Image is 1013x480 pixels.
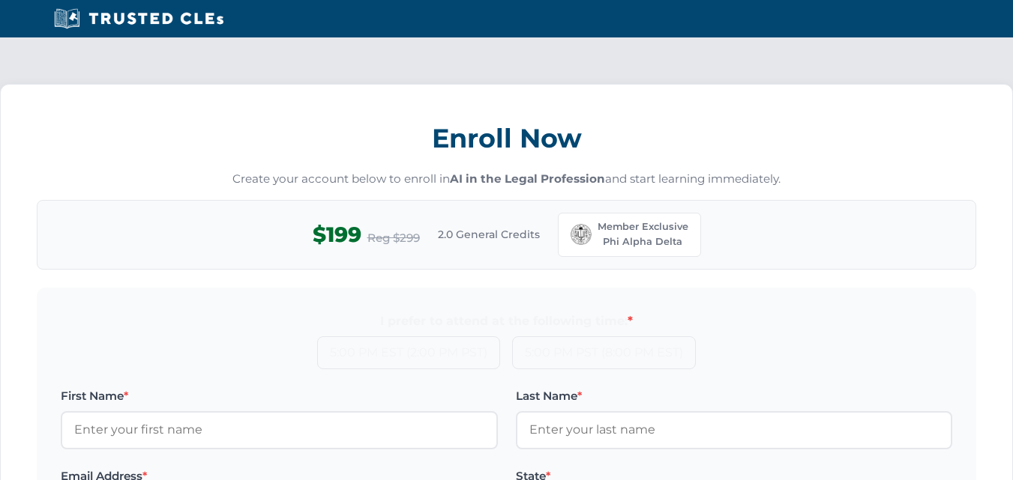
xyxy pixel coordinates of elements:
[61,387,498,405] label: First Name
[598,219,688,250] span: Member Exclusive Phi Alpha Delta
[438,226,540,243] span: 2.0 General Credits
[367,229,420,247] span: Reg $299
[317,336,500,369] label: 5:00 PM EST (2:00 PM PST)
[313,218,361,252] span: $199
[516,387,953,405] label: Last Name
[61,312,952,331] div: I prefer to attend at the following time:
[512,336,696,369] label: 5:00 PM PST (8:00 PM EST)
[61,411,498,449] input: Enter your first name
[49,7,229,30] img: Trusted CLEs
[450,171,605,186] strong: AI in the Legal Profession
[516,411,953,449] input: Enter your last name
[37,171,976,188] p: Create your account below to enroll in and start learning immediately.
[37,115,976,162] h3: Enroll Now
[571,224,592,245] img: PAD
